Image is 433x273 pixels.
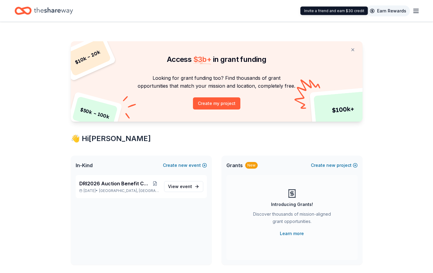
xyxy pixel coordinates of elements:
a: View event [164,181,203,192]
span: View [168,183,192,190]
button: Createnewevent [163,162,207,169]
span: [GEOGRAPHIC_DATA], [GEOGRAPHIC_DATA] [99,188,159,193]
div: Introducing Grants! [271,201,313,208]
span: event [180,184,192,189]
div: Discover thousands of mission-aligned grant opportunities. [251,211,333,227]
div: $ 10k – 20k [64,38,111,76]
span: Grants [226,162,243,169]
div: 👋 Hi [PERSON_NAME] [71,134,363,143]
div: Invite a friend and earn $30 credit [301,7,368,15]
a: Earn Rewards [366,5,410,16]
p: [DATE] • [79,188,159,193]
span: In-Kind [76,162,93,169]
a: Home [15,4,73,18]
span: Access in grant funding [167,55,266,64]
p: Looking for grant funding too? Find thousands of grant opportunities that match your mission and ... [78,74,355,90]
button: Create my project [193,97,240,110]
span: $ 3b + [193,55,211,64]
span: new [326,162,335,169]
span: DRI2026 Auction Benefit Cocktail Reception [79,180,151,187]
span: new [178,162,187,169]
a: Learn more [280,230,304,237]
div: New [245,162,258,169]
button: Createnewproject [311,162,358,169]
